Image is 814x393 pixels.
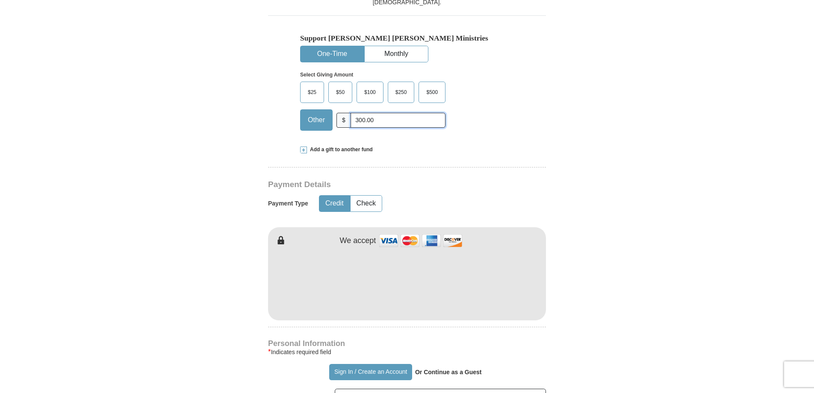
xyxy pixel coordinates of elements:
span: $25 [304,86,321,99]
div: Indicates required field [268,347,546,357]
img: credit cards accepted [378,232,463,250]
button: Monthly [365,46,428,62]
input: Other Amount [351,113,445,128]
span: Add a gift to another fund [307,146,373,153]
span: $50 [332,86,349,99]
h5: Payment Type [268,200,308,207]
button: One-Time [301,46,364,62]
strong: Or Continue as a Guest [415,369,482,375]
span: $ [336,113,351,128]
button: Sign In / Create an Account [329,364,412,380]
h3: Payment Details [268,180,486,190]
h5: Support [PERSON_NAME] [PERSON_NAME] Ministries [300,34,514,43]
h4: We accept [340,236,376,246]
button: Check [351,196,382,211]
h4: Personal Information [268,340,546,347]
button: Credit [319,196,350,211]
span: $100 [360,86,380,99]
span: $250 [391,86,411,99]
span: $500 [422,86,442,99]
span: Other [304,114,329,126]
strong: Select Giving Amount [300,72,353,78]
